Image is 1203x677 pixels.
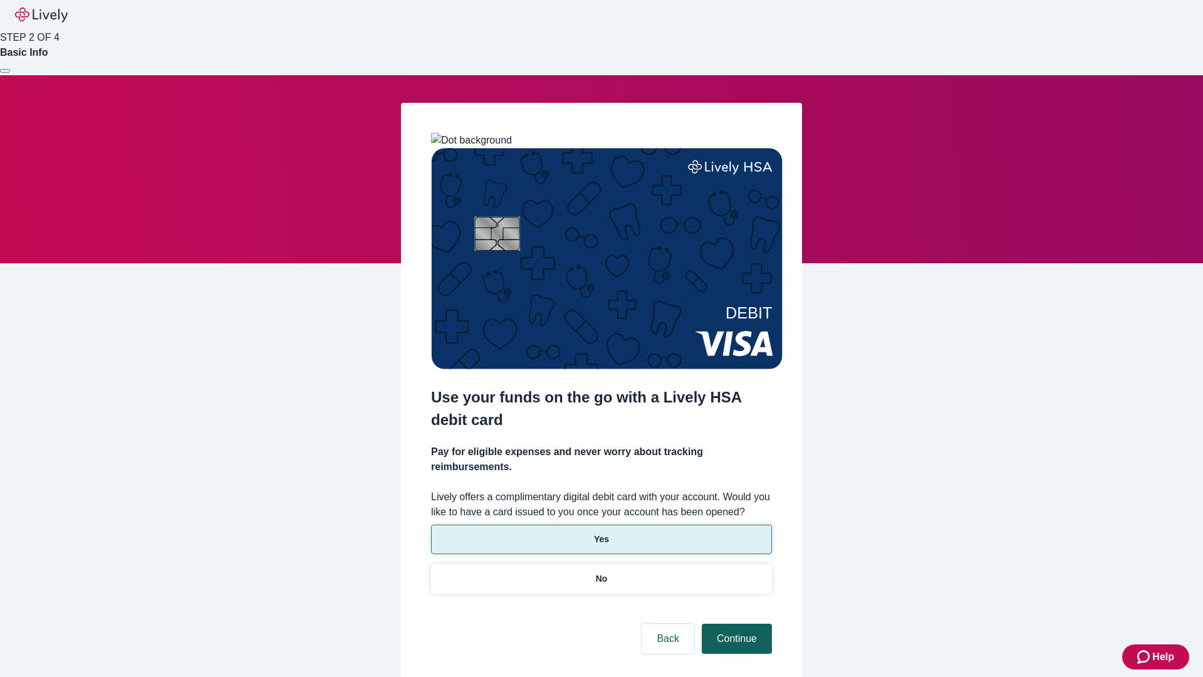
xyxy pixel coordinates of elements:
[594,533,609,546] p: Yes
[431,564,772,594] button: No
[1122,644,1189,669] button: Zendesk support iconHelp
[431,490,772,520] label: Lively offers a complimentary digital debit card with your account. Would you like to have a card...
[431,386,772,431] h2: Use your funds on the go with a Lively HSA debit card
[1152,649,1174,664] span: Help
[596,572,608,585] p: No
[702,624,772,654] button: Continue
[642,624,694,654] button: Back
[431,148,783,369] img: Debit card
[431,444,772,475] h4: Pay for eligible expenses and never worry about tracking reimbursements.
[431,133,512,148] img: Dot background
[1137,649,1152,664] svg: Zendesk support icon
[15,8,68,23] img: Lively
[431,525,772,554] button: Yes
